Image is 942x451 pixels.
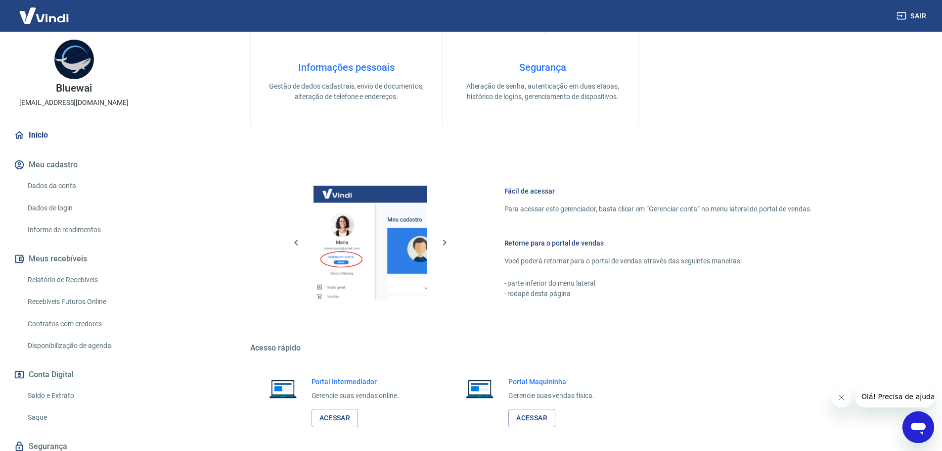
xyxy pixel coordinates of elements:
[56,83,92,94] p: Bluewai
[24,220,136,240] a: Informe de rendimentos
[855,386,934,407] iframe: Mensagem da empresa
[24,314,136,334] a: Contratos com credores
[24,336,136,356] a: Disponibilização de agenda
[508,409,555,427] a: Acessar
[267,81,426,102] p: Gestão de dados cadastrais, envio de documentos, alteração de telefone e endereços.
[504,289,812,299] p: - rodapé desta página
[463,61,623,73] h4: Segurança
[312,377,400,387] h6: Portal Intermediador
[504,238,812,248] h6: Retorne para o portal de vendas
[463,81,623,102] p: Alteração de senha, autenticação em duas etapas, histórico de logins, gerenciamento de dispositivos.
[24,292,136,312] a: Recebíveis Futuros Online
[24,270,136,290] a: Relatório de Recebíveis
[312,409,359,427] a: Acessar
[24,176,136,196] a: Dados da conta
[832,388,852,407] iframe: Fechar mensagem
[504,256,812,266] p: Você poderá retornar para o portal de vendas através das seguintes maneiras:
[24,386,136,406] a: Saldo e Extrato
[459,377,500,401] img: Imagem de um notebook aberto
[6,7,83,15] span: Olá! Precisa de ajuda?
[250,343,836,353] h5: Acesso rápido
[12,364,136,386] button: Conta Digital
[12,0,76,31] img: Vindi
[12,124,136,146] a: Início
[19,98,129,108] p: [EMAIL_ADDRESS][DOMAIN_NAME]
[24,407,136,428] a: Saque
[267,61,426,73] h4: Informações pessoais
[314,186,427,300] img: Imagem da dashboard mostrando o botão de gerenciar conta na sidebar no lado esquerdo
[262,377,304,401] img: Imagem de um notebook aberto
[504,278,812,289] p: - parte inferior do menu lateral
[504,186,812,196] h6: Fácil de acessar
[895,7,930,25] button: Sair
[902,411,934,443] iframe: Botão para abrir a janela de mensagens
[54,40,94,79] img: 14d6ef97-1c9c-4ac6-8643-76bb42d459e7.jpeg
[312,391,400,401] p: Gerencie suas vendas online.
[504,204,812,214] p: Para acessar este gerenciador, basta clicar em “Gerenciar conta” no menu lateral do portal de ven...
[24,198,136,218] a: Dados de login
[508,377,594,387] h6: Portal Maquininha
[12,248,136,270] button: Meus recebíveis
[12,154,136,176] button: Meu cadastro
[508,391,594,401] p: Gerencie suas vendas física.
